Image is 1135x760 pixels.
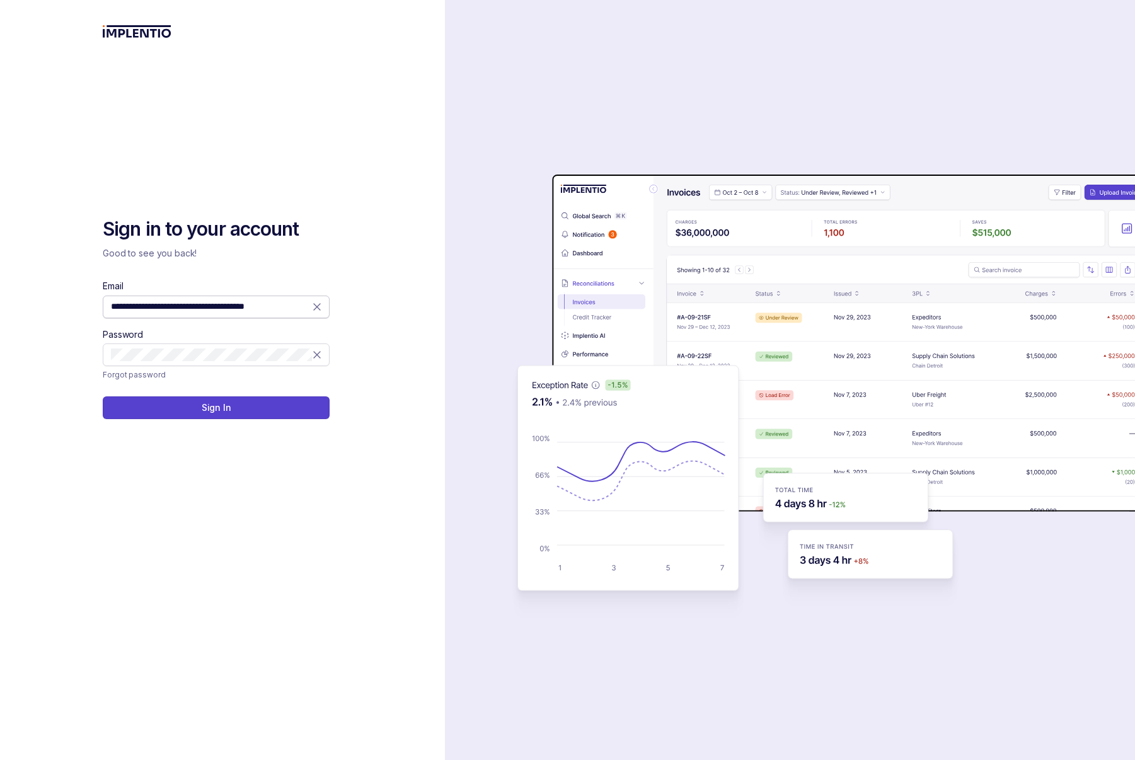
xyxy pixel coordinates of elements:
[103,396,330,419] button: Sign In
[103,247,330,260] p: Good to see you back!
[103,328,143,341] label: Password
[103,25,171,38] img: logo
[103,369,165,381] p: Forgot password
[103,280,123,292] label: Email
[202,401,231,414] p: Sign In
[103,369,165,381] a: Link Forgot password
[103,217,330,242] h2: Sign in to your account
